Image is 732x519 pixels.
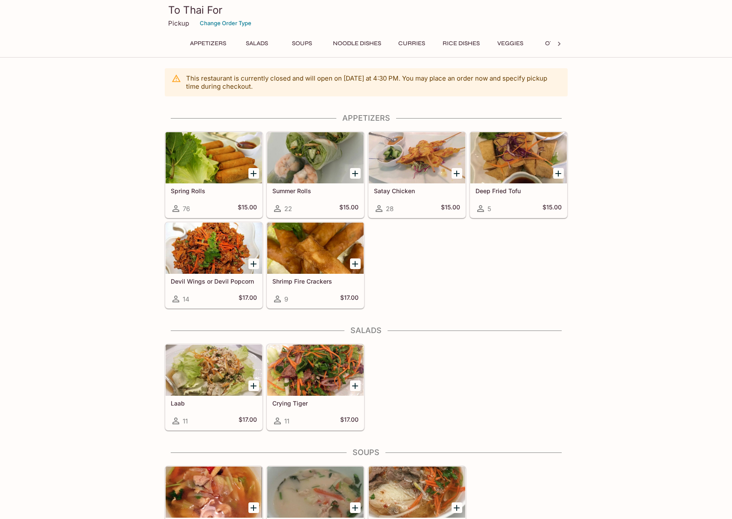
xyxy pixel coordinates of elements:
p: Pickup [168,19,189,27]
button: Add Tom Yum [248,502,259,513]
div: Tom Yum [166,467,262,518]
span: 5 [487,205,491,213]
h5: $17.00 [340,416,359,426]
h5: Satay Chicken [374,187,460,194]
button: Add Summer Rolls [350,168,361,179]
a: Spring Rolls76$15.00 [165,132,262,218]
h4: Salads [165,326,568,335]
h5: $17.00 [239,416,257,426]
button: Add Satay Chicken [452,168,462,179]
a: Satay Chicken28$15.00 [368,132,466,218]
div: Summer Rolls [267,132,364,183]
div: Devil Wings or Devil Popcorn [166,223,262,274]
div: Noodle Soup [369,467,465,518]
span: 14 [183,295,190,303]
h5: $15.00 [238,203,257,214]
h5: Devil Wings or Devil Popcorn [171,278,257,285]
h5: $15.00 [542,203,562,214]
span: 22 [284,205,292,213]
div: Satay Chicken [369,132,465,183]
div: Spring Rolls [166,132,262,183]
div: Shrimp Fire Crackers [267,223,364,274]
button: Add Noodle Soup [452,502,462,513]
h5: Deep Fried Tofu [475,187,562,194]
h4: Appetizers [165,113,568,123]
button: Change Order Type [196,17,255,30]
div: Crying Tiger [267,345,364,396]
a: Devil Wings or Devil Popcorn14$17.00 [165,222,262,308]
h5: $15.00 [441,203,460,214]
button: Curries [393,38,431,49]
h5: Summer Rolls [272,187,359,194]
span: 28 [386,205,394,213]
button: Noodle Dishes [328,38,386,49]
button: Add Laab [248,380,259,391]
p: This restaurant is currently closed and will open on [DATE] at 4:30 PM . You may place an order n... [186,74,561,90]
button: Add Tom Kha [350,502,361,513]
button: Rice Dishes [438,38,484,49]
a: Crying Tiger11$17.00 [267,344,364,430]
h4: Soups [165,448,568,457]
h5: Shrimp Fire Crackers [272,278,359,285]
button: Veggies [491,38,530,49]
h5: $17.00 [340,294,359,304]
a: Deep Fried Tofu5$15.00 [470,132,567,218]
button: Add Crying Tiger [350,380,361,391]
h5: $17.00 [239,294,257,304]
a: Laab11$17.00 [165,344,262,430]
button: Salads [238,38,276,49]
h5: Laab [171,400,257,407]
button: Add Devil Wings or Devil Popcorn [248,258,259,269]
div: Deep Fried Tofu [470,132,567,183]
button: Add Spring Rolls [248,168,259,179]
div: Tom Kha [267,467,364,518]
span: 76 [183,205,190,213]
button: Soups [283,38,321,49]
h5: Spring Rolls [171,187,257,194]
span: 9 [284,295,288,303]
h3: To Thai For [168,3,564,17]
a: Summer Rolls22$15.00 [267,132,364,218]
span: 11 [183,417,188,425]
h5: $15.00 [339,203,359,214]
button: Add Deep Fried Tofu [553,168,564,179]
span: 11 [284,417,289,425]
button: Other [537,38,575,49]
a: Shrimp Fire Crackers9$17.00 [267,222,364,308]
button: Add Shrimp Fire Crackers [350,258,361,269]
button: Appetizers [185,38,231,49]
div: Laab [166,345,262,396]
h5: Crying Tiger [272,400,359,407]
